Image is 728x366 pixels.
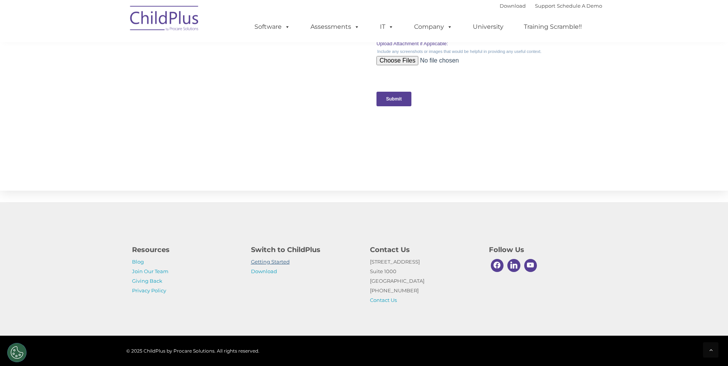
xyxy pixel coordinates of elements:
a: Getting Started [251,259,290,265]
a: Join Our Team [132,268,168,274]
a: Support [535,3,555,9]
button: Cookies Settings [7,343,26,362]
a: Schedule A Demo [557,3,602,9]
a: Privacy Policy [132,287,166,293]
a: Contact Us [370,297,397,303]
h4: Contact Us [370,244,477,255]
h4: Switch to ChildPlus [251,244,358,255]
a: Assessments [303,19,367,35]
a: Company [406,19,460,35]
font: | [500,3,602,9]
img: ChildPlus by Procare Solutions [126,0,203,39]
h4: Resources [132,244,239,255]
a: Download [251,268,277,274]
span: Phone number [107,82,139,88]
a: IT [372,19,401,35]
h4: Follow Us [489,244,596,255]
a: Giving Back [132,278,162,284]
a: Youtube [522,257,539,274]
a: Software [247,19,298,35]
a: Download [500,3,526,9]
span: © 2025 ChildPlus by Procare Solutions. All rights reserved. [126,348,259,354]
p: [STREET_ADDRESS] Suite 1000 [GEOGRAPHIC_DATA] [PHONE_NUMBER] [370,257,477,305]
a: Linkedin [505,257,522,274]
a: Training Scramble!! [516,19,589,35]
a: Facebook [489,257,506,274]
a: University [465,19,511,35]
span: Last name [107,51,130,56]
iframe: Chat Widget [603,283,728,366]
a: Blog [132,259,144,265]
